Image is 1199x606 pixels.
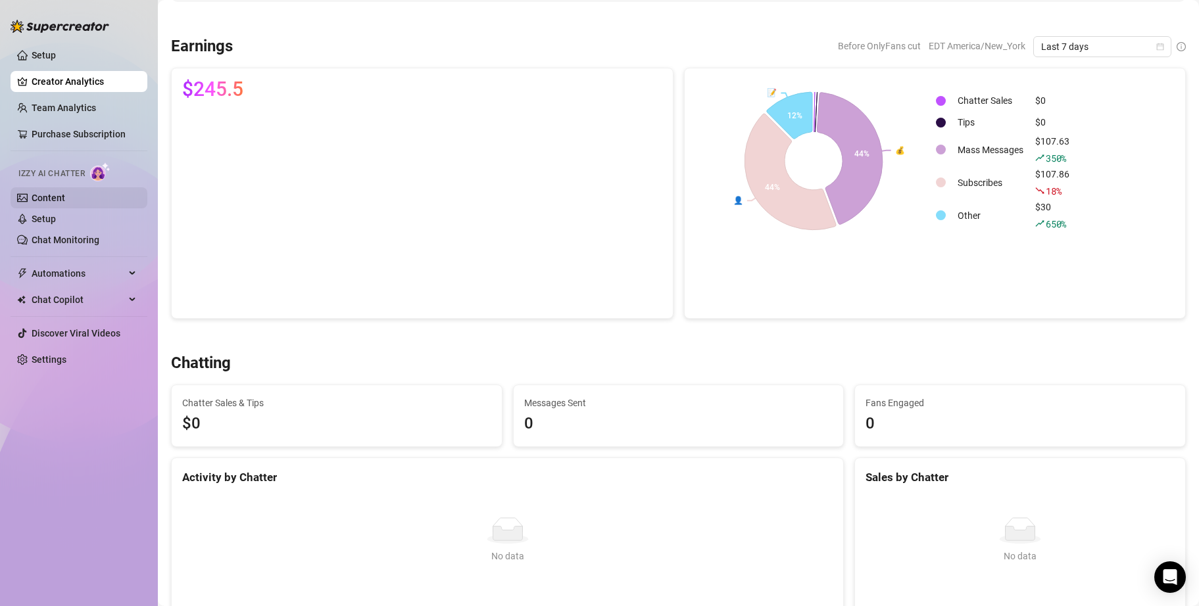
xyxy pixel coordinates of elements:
[866,396,1175,410] span: Fans Engaged
[1046,152,1066,164] span: 350 %
[838,36,921,56] span: Before OnlyFans cut
[1035,115,1069,129] div: $0
[17,295,26,304] img: Chat Copilot
[171,353,231,374] h3: Chatting
[32,289,125,310] span: Chat Copilot
[1156,43,1164,51] span: calendar
[952,200,1029,231] td: Other
[32,71,137,92] a: Creator Analytics
[32,354,66,365] a: Settings
[1035,153,1044,162] span: rise
[187,549,827,563] div: No data
[182,396,491,410] span: Chatter Sales & Tips
[866,469,1175,486] div: Sales by Chatter
[32,214,56,224] a: Setup
[952,91,1029,111] td: Chatter Sales
[767,87,777,97] text: 📝
[1035,200,1069,231] div: $30
[733,195,743,205] text: 👤
[32,193,65,203] a: Content
[32,50,56,60] a: Setup
[32,103,96,113] a: Team Analytics
[18,168,85,180] span: Izzy AI Chatter
[32,263,125,284] span: Automations
[1046,218,1066,230] span: 650 %
[182,411,491,436] span: $0
[32,328,120,338] a: Discover Viral Videos
[32,129,126,139] a: Purchase Subscription
[171,36,233,57] h3: Earnings
[11,20,109,33] img: logo-BBDzfeDw.svg
[32,235,99,245] a: Chat Monitoring
[1035,93,1069,108] div: $0
[866,411,1175,436] div: 0
[182,79,243,100] span: $245.5
[1035,167,1069,198] div: $107.86
[952,167,1029,198] td: Subscribes
[871,549,1169,563] div: No data
[1035,134,1069,166] div: $107.63
[524,411,833,436] div: 0
[952,112,1029,133] td: Tips
[90,162,110,181] img: AI Chatter
[17,268,28,279] span: thunderbolt
[1035,219,1044,228] span: rise
[1046,185,1061,197] span: 18 %
[1154,561,1186,593] div: Open Intercom Messenger
[952,134,1029,166] td: Mass Messages
[524,396,833,410] span: Messages Sent
[1177,42,1186,51] span: info-circle
[182,469,833,486] div: Activity by Chatter
[1041,37,1163,57] span: Last 7 days
[895,145,905,155] text: 💰
[1035,186,1044,195] span: fall
[929,36,1025,56] span: EDT America/New_York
